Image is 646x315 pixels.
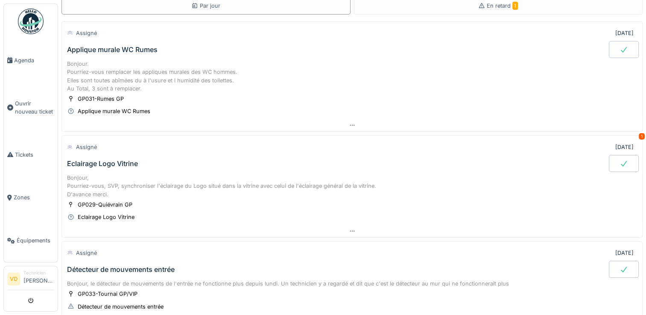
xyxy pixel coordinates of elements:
div: Détecteur de mouvements entrée [67,265,175,274]
div: Applique murale WC Rumes [67,46,158,54]
div: Assigné [76,143,97,151]
div: Assigné [76,29,97,37]
div: Par jour [191,2,220,10]
span: 1 [512,2,518,10]
div: 1 [639,133,645,140]
li: [PERSON_NAME] [23,270,54,288]
a: Agenda [4,39,58,82]
div: Eclairage Logo Vitrine [67,160,138,168]
span: Ouvrir nouveau ticket [15,99,54,116]
span: Équipements [17,236,54,245]
img: Badge_color-CXgf-gQk.svg [18,9,44,34]
a: Équipements [4,219,58,262]
div: GP031-Rumes GP [78,95,124,103]
span: En retard [487,3,518,9]
div: Applique murale WC Rumes [78,107,150,115]
span: Zones [14,193,54,201]
span: Tickets [15,151,54,159]
div: Bonjour. Pourriez-vous remplacer les appliques murales des WC hommes. Elles sont toutes abîmées d... [67,60,637,93]
a: VD Technicien[PERSON_NAME] [7,270,54,290]
span: Agenda [14,56,54,64]
div: [DATE] [615,249,634,257]
li: VD [7,273,20,286]
a: Ouvrir nouveau ticket [4,82,58,133]
a: Zones [4,176,58,219]
div: [DATE] [615,143,634,151]
div: [DATE] [615,29,634,37]
div: GP029-Quiévrain GP [78,201,132,209]
div: Détecteur de mouvements entrée [78,303,164,311]
div: GP033-Tournai GP/VIP [78,290,137,298]
div: Assigné [76,249,97,257]
div: Technicien [23,270,54,276]
div: Eclairage Logo Vitrine [78,213,134,221]
div: Bonjour, le détecteur de mouvements de l'entrée ne fonctionne plus depuis lundi. Un technicien y ... [67,280,637,288]
a: Tickets [4,133,58,176]
div: Bonjour, Pourriez-vous, SVP, synchroniser l'éclairage du Logo situé dans la vitrine avec celui de... [67,174,637,198]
